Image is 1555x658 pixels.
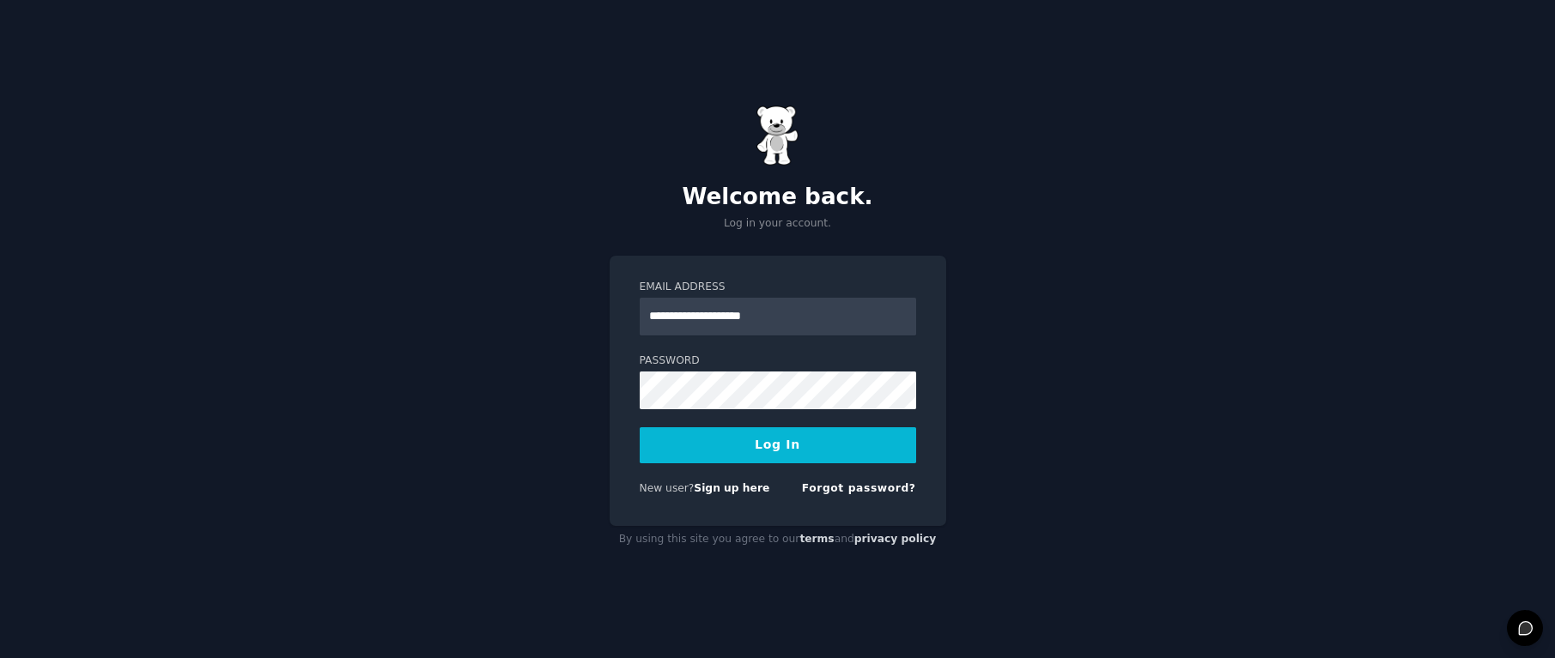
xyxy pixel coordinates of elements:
[640,427,916,463] button: Log In
[640,482,695,494] span: New user?
[802,482,916,494] a: Forgot password?
[640,353,916,369] label: Password
[694,482,769,494] a: Sign up here
[610,526,946,553] div: By using this site you agree to our and
[610,216,946,232] p: Log in your account.
[640,280,916,295] label: Email Address
[610,184,946,211] h2: Welcome back.
[756,106,799,166] img: Gummy Bear
[799,533,834,545] a: terms
[854,533,937,545] a: privacy policy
